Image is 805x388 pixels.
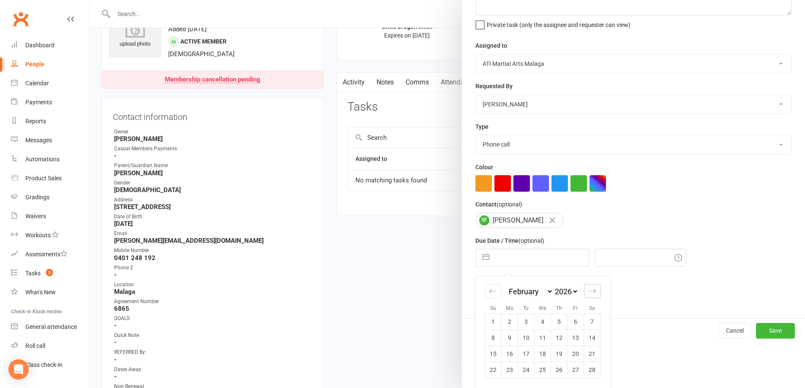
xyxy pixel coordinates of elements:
[11,150,89,169] a: Automations
[535,330,551,346] td: Wednesday, February 11, 2026
[11,336,89,355] a: Roll call
[485,330,502,346] td: Sunday, February 8, 2026
[475,213,563,228] div: [PERSON_NAME]
[502,314,518,330] td: Monday, February 2, 2026
[11,283,89,302] a: What's New
[25,175,62,182] div: Product Sales
[535,314,551,330] td: Wednesday, February 4, 2026
[518,314,535,330] td: Tuesday, February 3, 2026
[11,93,89,112] a: Payments
[475,200,522,209] label: Contact
[25,80,49,87] div: Calendar
[11,55,89,74] a: People
[497,201,522,208] small: (optional)
[502,346,518,362] td: Monday, February 16, 2026
[11,188,89,207] a: Gradings
[485,314,502,330] td: Sunday, February 1, 2026
[502,330,518,346] td: Monday, February 9, 2026
[25,156,60,163] div: Automations
[551,346,568,362] td: Thursday, February 19, 2026
[568,330,584,346] td: Friday, February 13, 2026
[25,137,52,144] div: Messages
[756,323,795,338] button: Save
[11,317,89,336] a: General attendance kiosk mode
[11,74,89,93] a: Calendar
[11,226,89,245] a: Workouts
[25,232,51,239] div: Workouts
[25,323,77,330] div: General attendance
[475,81,513,91] label: Requested By
[11,131,89,150] a: Messages
[518,330,535,346] td: Tuesday, February 10, 2026
[551,362,568,378] td: Thursday, February 26, 2026
[479,215,489,225] span: SF
[25,213,46,220] div: Waivers
[475,41,507,50] label: Assigned to
[25,42,55,49] div: Dashboard
[487,19,630,28] span: Private task (only the assignee and requester can view)
[25,270,41,277] div: Tasks
[11,355,89,374] a: Class kiosk mode
[502,362,518,378] td: Monday, February 23, 2026
[11,245,89,264] a: Assessments
[523,305,529,311] small: Tu
[25,194,49,201] div: Gradings
[556,305,562,311] small: Th
[25,251,67,258] div: Assessments
[584,362,600,378] td: Saturday, February 28, 2026
[475,163,493,172] label: Colour
[25,289,56,296] div: What's New
[568,346,584,362] td: Friday, February 20, 2026
[535,362,551,378] td: Wednesday, February 25, 2026
[46,269,53,276] span: 3
[719,323,751,338] button: Cancel
[11,207,89,226] a: Waivers
[568,314,584,330] td: Friday, February 6, 2026
[584,346,600,362] td: Saturday, February 21, 2026
[568,362,584,378] td: Friday, February 27, 2026
[485,362,502,378] td: Sunday, February 22, 2026
[11,264,89,283] a: Tasks 3
[11,36,89,55] a: Dashboard
[485,284,501,298] div: Move backward to switch to the previous month.
[518,362,535,378] td: Tuesday, February 24, 2026
[518,237,544,244] small: (optional)
[25,61,44,68] div: People
[573,305,578,311] small: Fr
[475,277,610,388] div: Calendar
[584,284,600,298] div: Move forward to switch to the next month.
[475,122,488,131] label: Type
[506,305,513,311] small: Mo
[25,99,52,106] div: Payments
[475,274,524,284] label: Email preferences
[535,346,551,362] td: Wednesday, February 18, 2026
[8,359,29,380] div: Open Intercom Messenger
[584,314,600,330] td: Saturday, February 7, 2026
[11,169,89,188] a: Product Sales
[584,330,600,346] td: Saturday, February 14, 2026
[551,314,568,330] td: Thursday, February 5, 2026
[518,346,535,362] td: Tuesday, February 17, 2026
[25,118,46,125] div: Reports
[11,112,89,131] a: Reports
[551,330,568,346] td: Thursday, February 12, 2026
[475,236,544,245] label: Due Date / Time
[589,305,595,311] small: Sa
[539,305,546,311] small: We
[10,8,31,30] a: Clubworx
[25,361,63,368] div: Class check-in
[485,346,502,362] td: Sunday, February 15, 2026
[490,305,496,311] small: Su
[25,342,45,349] div: Roll call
